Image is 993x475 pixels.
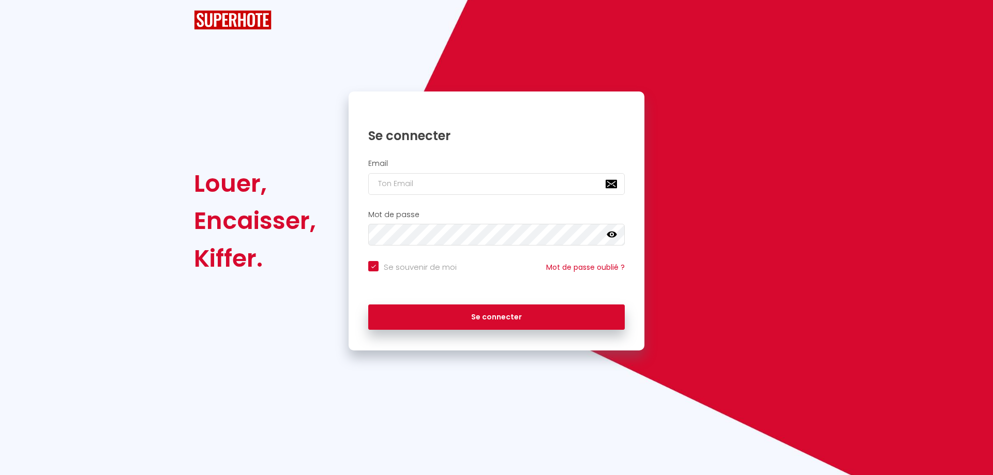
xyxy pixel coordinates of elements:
[194,10,272,29] img: SuperHote logo
[546,262,625,272] a: Mot de passe oublié ?
[194,240,316,277] div: Kiffer.
[368,159,625,168] h2: Email
[368,304,625,330] button: Se connecter
[368,173,625,195] input: Ton Email
[194,202,316,239] div: Encaisser,
[194,165,316,202] div: Louer,
[368,128,625,144] h1: Se connecter
[368,210,625,219] h2: Mot de passe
